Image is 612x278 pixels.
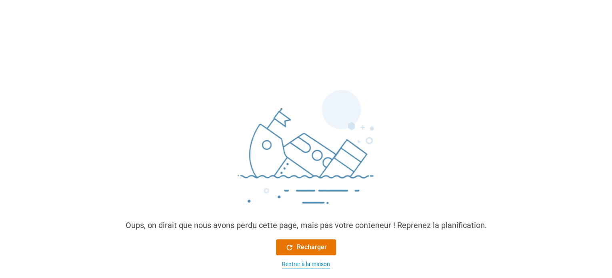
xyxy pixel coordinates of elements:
font: Oups, on dirait que nous avons perdu cette page, mais pas votre conteneur ! Reprenez la planifica... [126,220,487,230]
font: Rentrer à la maison [282,261,330,267]
img: sinking_ship.png [186,86,426,219]
button: Rentrer à la maison [276,260,336,268]
button: Recharger [276,239,336,255]
font: Recharger [297,243,327,251]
